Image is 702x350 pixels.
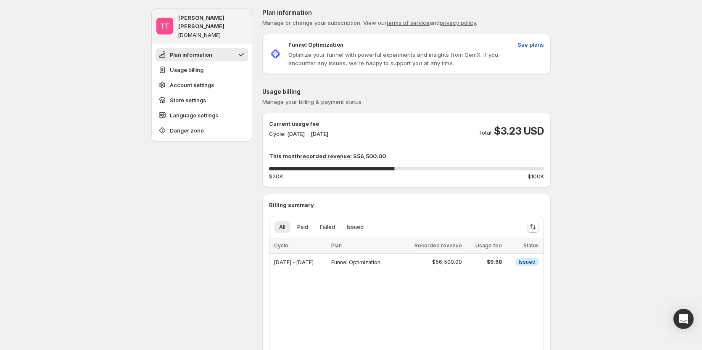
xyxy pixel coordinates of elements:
[527,221,539,233] button: Sort the results
[262,19,477,26] span: Manage or change your subscription. View our and .
[467,259,502,265] span: $9.68
[513,38,549,51] button: See plans
[170,96,206,104] span: Store settings
[262,98,362,105] span: Manage your billing & payment status
[432,259,462,265] span: $56,500.00
[156,109,248,122] button: Language settings
[297,224,308,231] span: Paid
[269,201,544,209] p: Billing summary
[170,111,218,119] span: Language settings
[288,50,515,67] p: Optimize your funnel with powerful experiments and insights from GemX. If you encounter any issue...
[170,126,204,135] span: Danger zone
[387,19,430,26] a: terms of service
[528,172,544,180] span: $100K
[274,259,314,265] span: [DATE] - [DATE]
[269,130,328,138] p: Cycle: [DATE] - [DATE]
[331,242,342,249] span: Plan
[475,242,502,249] span: Usage fee
[178,13,247,30] p: [PERSON_NAME] [PERSON_NAME]
[274,242,288,249] span: Cycle
[156,18,173,34] span: Tanya Tanya
[440,19,476,26] a: privacy policy
[300,153,352,160] span: recorded revenue:
[320,224,335,231] span: Failed
[518,40,544,49] span: See plans
[414,242,462,249] span: Recorded revenue
[178,32,221,39] p: [DOMAIN_NAME]
[494,125,544,138] span: $3.23 USD
[478,128,491,137] p: Total
[156,93,248,107] button: Store settings
[156,63,248,77] button: Usage billing
[519,259,536,265] span: Issued
[156,78,248,92] button: Account settings
[170,50,212,59] span: Plan information
[269,48,282,60] img: Funnel Optimization
[262,87,551,96] p: Usage billing
[160,22,169,30] text: TT
[262,8,551,17] p: Plan information
[279,224,285,231] span: All
[269,152,544,160] p: This month $56,500.00
[170,66,203,74] span: Usage billing
[288,40,343,49] p: Funnel Optimization
[523,242,539,249] span: Status
[156,124,248,137] button: Danger zone
[156,48,248,61] button: Plan information
[347,224,364,231] span: Issued
[170,81,214,89] span: Account settings
[269,172,283,180] span: $20K
[673,309,694,329] div: Open Intercom Messenger
[331,259,380,265] span: Funnel Optimization
[269,119,328,128] p: Current usage fee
